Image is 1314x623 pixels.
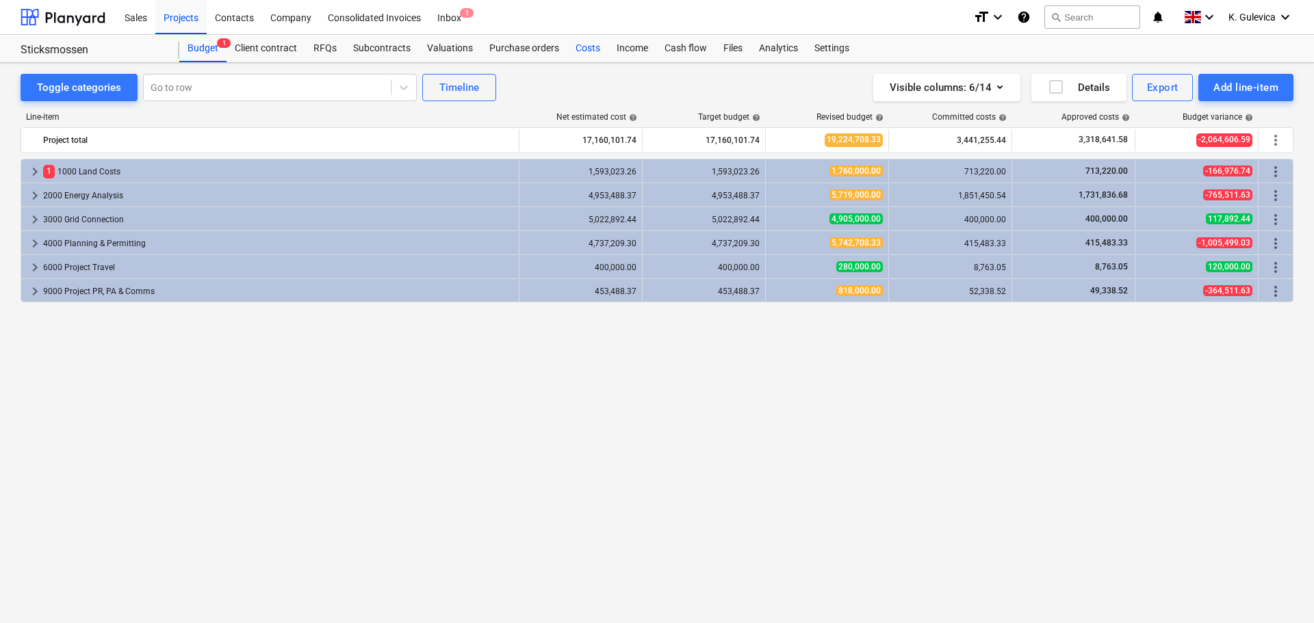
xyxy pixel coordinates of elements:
[1147,79,1178,96] div: Export
[1031,74,1126,101] button: Details
[894,263,1006,272] div: 8,763.05
[1017,9,1031,25] i: Knowledge base
[1061,112,1130,122] div: Approved costs
[419,35,481,62] a: Valuations
[829,237,883,248] span: 5,742,708.33
[894,215,1006,224] div: 400,000.00
[43,129,513,151] div: Project total
[1203,165,1252,176] span: -166,976.74
[873,114,884,122] span: help
[1206,261,1252,272] span: 120,000.00
[1044,5,1140,29] button: Search
[439,79,479,96] div: Timeline
[996,114,1007,122] span: help
[648,287,760,296] div: 453,488.37
[894,167,1006,176] div: 713,220.00
[37,79,121,96] div: Toggle categories
[43,233,513,254] div: 4000 Planning & Permitting
[806,35,858,62] a: Settings
[567,35,608,62] a: Costs
[829,189,883,200] span: 5,719,000.00
[1267,283,1284,300] span: More actions
[836,261,883,272] span: 280,000.00
[43,209,513,230] div: 3000 Grid Connection
[1119,114,1130,122] span: help
[179,35,227,62] a: Budget1
[1048,79,1110,96] div: Details
[525,263,636,272] div: 400,000.00
[217,38,231,48] span: 1
[1267,132,1284,148] span: More actions
[179,35,227,62] div: Budget
[1228,12,1276,23] span: K. Gulevica
[829,213,883,224] span: 4,905,000.00
[305,35,345,62] a: RFQs
[1267,163,1284,180] span: More actions
[1051,12,1061,23] span: search
[1132,74,1194,101] button: Export
[21,112,520,122] div: Line-item
[1203,189,1252,200] span: -765,511.63
[890,79,1004,96] div: Visible columns : 6/14
[1267,235,1284,252] span: More actions
[422,74,496,101] button: Timeline
[894,287,1006,296] div: 52,338.52
[1077,190,1129,200] span: 1,731,836.68
[1084,166,1129,176] span: 713,220.00
[1198,74,1293,101] button: Add line-item
[648,239,760,248] div: 4,737,209.30
[715,35,751,62] a: Files
[1151,9,1165,25] i: notifications
[873,74,1020,101] button: Visible columns:6/14
[525,215,636,224] div: 5,022,892.44
[1213,79,1278,96] div: Add line-item
[481,35,567,62] a: Purchase orders
[27,187,43,204] span: keyboard_arrow_right
[21,74,138,101] button: Toggle categories
[27,283,43,300] span: keyboard_arrow_right
[1084,214,1129,224] span: 400,000.00
[27,163,43,180] span: keyboard_arrow_right
[648,263,760,272] div: 400,000.00
[656,35,715,62] a: Cash flow
[345,35,419,62] a: Subcontracts
[1201,9,1218,25] i: keyboard_arrow_down
[1094,262,1129,271] span: 8,763.05
[1267,211,1284,228] span: More actions
[836,285,883,296] span: 818,000.00
[27,211,43,228] span: keyboard_arrow_right
[1242,114,1253,122] span: help
[1077,134,1129,146] span: 3,318,641.58
[556,112,637,122] div: Net estimated cost
[525,287,636,296] div: 453,488.37
[894,239,1006,248] div: 415,483.33
[1196,237,1252,248] span: -1,005,499.03
[1183,112,1253,122] div: Budget variance
[648,191,760,200] div: 4,953,488.37
[1084,238,1129,248] span: 415,483.33
[525,191,636,200] div: 4,953,488.37
[1246,557,1314,623] iframe: Chat Widget
[227,35,305,62] a: Client contract
[1267,187,1284,204] span: More actions
[1267,259,1284,276] span: More actions
[816,112,884,122] div: Revised budget
[751,35,806,62] div: Analytics
[27,235,43,252] span: keyboard_arrow_right
[43,256,513,278] div: 6000 Project Travel
[932,112,1007,122] div: Committed costs
[608,35,656,62] a: Income
[894,191,1006,200] div: 1,851,450.54
[973,9,990,25] i: format_size
[1206,213,1252,224] span: 117,892.44
[648,167,760,176] div: 1,593,023.26
[525,129,636,151] div: 17,160,101.74
[1277,9,1293,25] i: keyboard_arrow_down
[825,133,883,146] span: 19,224,708.33
[43,165,55,178] span: 1
[1203,285,1252,296] span: -364,511.63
